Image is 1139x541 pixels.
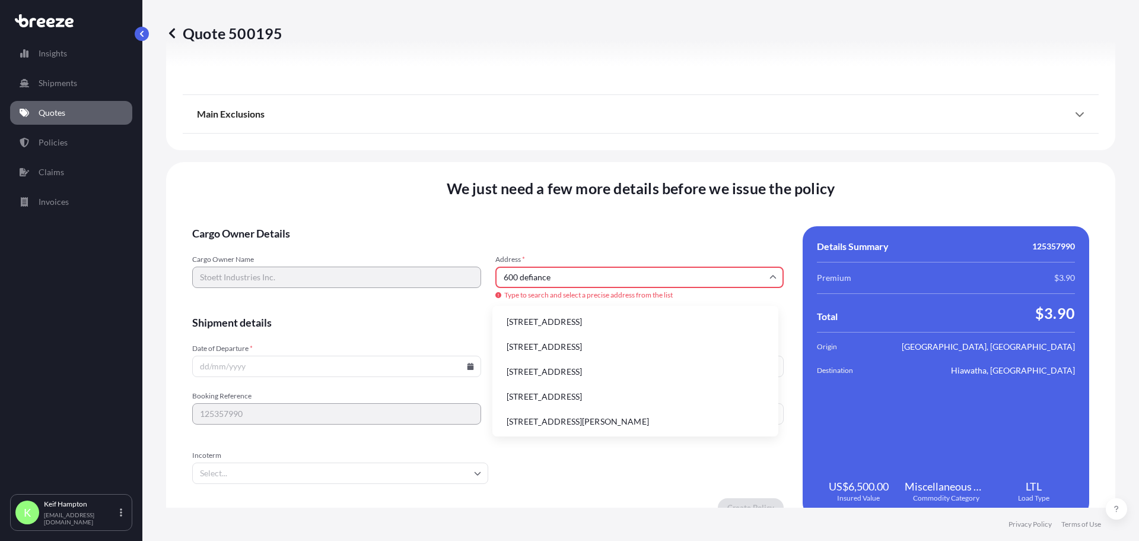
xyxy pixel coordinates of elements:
span: Type to search and select a precise address from the list [495,290,784,300]
span: Premium [817,272,851,284]
a: Shipments [10,71,132,95]
button: Create Policy [718,498,784,517]
span: Origin [817,341,883,353]
input: Cargo owner address [495,267,784,288]
input: Select... [192,463,488,484]
span: Cargo Owner Name [192,255,481,264]
p: Keif Hampton [44,499,117,509]
p: Quotes [39,107,65,119]
span: Shipment details [192,315,784,330]
p: Insights [39,48,67,59]
span: 125357990 [1032,241,1075,252]
p: Invoices [39,196,69,208]
span: K [24,507,31,518]
span: Commodity Category [913,493,979,503]
span: Cargo Owner Details [192,226,784,241]
a: Privacy Policy [1008,520,1052,529]
li: [STREET_ADDRESS] [497,360,774,383]
p: Claims [39,166,64,178]
span: Address [495,255,784,264]
span: Total [817,311,838,322]
span: Incoterm [192,451,488,460]
span: Details Summary [817,241,889,252]
li: [STREET_ADDRESS] [497,311,774,333]
input: dd/mm/yyyy [192,356,481,377]
li: [STREET_ADDRESS] [497,385,774,408]
span: Date of Departure [192,344,481,353]
span: $3.90 [1054,272,1075,284]
span: Booking Reference [192,391,481,401]
span: Destination [817,365,883,377]
span: LTL [1026,479,1042,493]
a: Invoices [10,190,132,214]
span: $3.90 [1035,303,1075,322]
span: US$6,500.00 [829,479,889,493]
li: [STREET_ADDRESS] [497,336,774,358]
p: Policies [39,137,68,148]
a: Policies [10,131,132,154]
div: Main Exclusions [197,100,1084,128]
p: Create Policy [727,502,774,514]
p: Quote 500195 [166,24,282,43]
a: Claims [10,160,132,184]
a: Insights [10,42,132,65]
a: Quotes [10,101,132,125]
span: We just need a few more details before we issue the policy [447,179,835,198]
span: Hiawatha, [GEOGRAPHIC_DATA] [951,365,1075,377]
span: Insured Value [837,493,880,503]
span: [GEOGRAPHIC_DATA], [GEOGRAPHIC_DATA] [902,341,1075,353]
input: Your internal reference [192,403,481,425]
p: [EMAIL_ADDRESS][DOMAIN_NAME] [44,511,117,526]
a: Terms of Use [1061,520,1101,529]
span: Load Type [1018,493,1049,503]
span: Miscellaneous Manufactured Articles [905,479,988,493]
span: Main Exclusions [197,108,265,120]
p: Shipments [39,77,77,89]
li: [STREET_ADDRESS][PERSON_NAME] [497,410,774,433]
